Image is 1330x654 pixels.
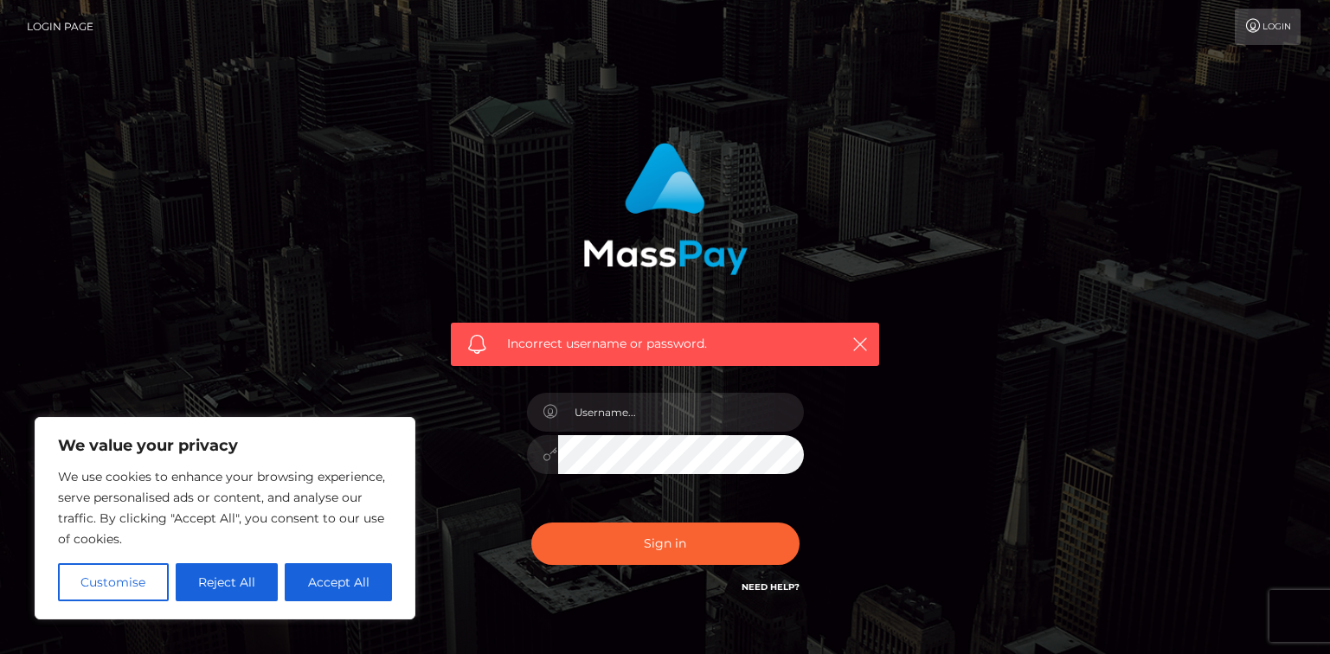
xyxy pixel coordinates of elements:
[58,466,392,549] p: We use cookies to enhance your browsing experience, serve personalised ads or content, and analys...
[27,9,93,45] a: Login Page
[742,581,800,593] a: Need Help?
[35,417,415,619] div: We value your privacy
[1235,9,1301,45] a: Login
[507,335,823,353] span: Incorrect username or password.
[558,393,804,432] input: Username...
[285,563,392,601] button: Accept All
[176,563,279,601] button: Reject All
[583,143,748,275] img: MassPay Login
[531,523,800,565] button: Sign in
[58,563,169,601] button: Customise
[58,435,392,456] p: We value your privacy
